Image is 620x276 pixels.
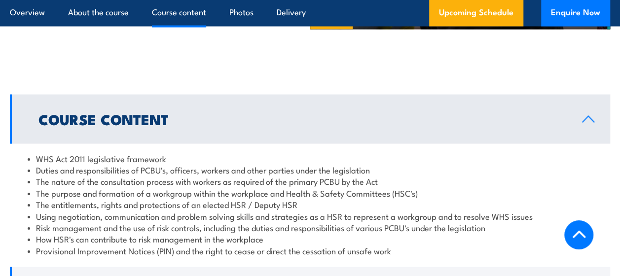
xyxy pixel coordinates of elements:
[28,198,592,209] li: The entitlements, rights and protections of an elected HSR / Deputy HSR
[28,187,592,198] li: The purpose and formation of a workgroup within the workplace and Health & Safety Committees (HSC's)
[28,210,592,221] li: Using negotiation, communication and problem solving skills and strategies as a HSR to represent ...
[38,112,566,125] h2: Course Content
[28,164,592,175] li: Duties and responsibilities of PCBU's, officers, workers and other parties under the legislation
[28,152,592,164] li: WHS Act 2011 legislative framework
[28,233,592,244] li: How HSR's can contribute to risk management in the workplace
[28,244,592,256] li: Provisional Improvement Notices (PIN) and the right to cease or direct the cessation of unsafe work
[10,94,610,143] a: Course Content
[28,221,592,233] li: Risk management and the use of risk controls, including the duties and responsibilities of variou...
[28,175,592,186] li: The nature of the consultation process with workers as required of the primary PCBU by the Act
